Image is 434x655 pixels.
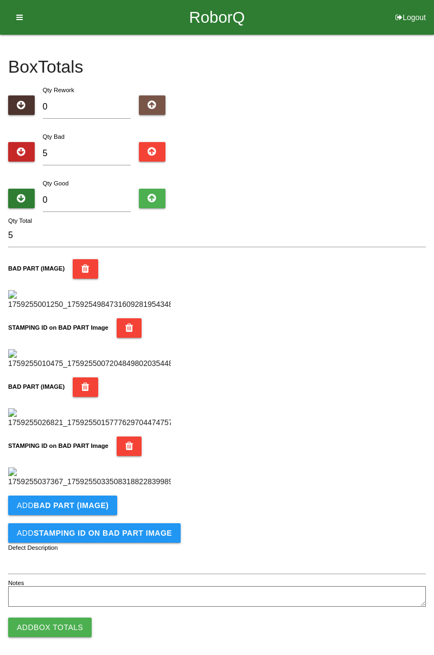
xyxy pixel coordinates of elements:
[8,618,92,637] button: AddBox Totals
[8,467,171,487] img: 1759255037367_17592550335083188228399890834776.jpg
[34,529,172,537] b: STAMPING ID on BAD PART Image
[8,408,171,428] img: 1759255026821_1759255015777629704474757213478.jpg
[8,290,171,310] img: 1759255001250_17592549847316092819543480490638.jpg
[8,579,24,588] label: Notes
[43,133,65,140] label: Qty Bad
[34,501,108,510] b: BAD PART (IMAGE)
[8,324,108,331] b: STAMPING ID on BAD PART Image
[8,57,426,76] h4: Box Totals
[8,496,117,515] button: AddBAD PART (IMAGE)
[117,436,142,456] button: STAMPING ID on BAD PART Image
[8,349,171,369] img: 1759255010475_17592550072048498020354481990575.jpg
[117,318,142,338] button: STAMPING ID on BAD PART Image
[8,523,181,543] button: AddSTAMPING ID on BAD PART Image
[73,259,98,279] button: BAD PART (IMAGE)
[8,543,58,553] label: Defect Description
[8,383,65,390] b: BAD PART (IMAGE)
[8,216,32,226] label: Qty Total
[8,265,65,272] b: BAD PART (IMAGE)
[8,442,108,449] b: STAMPING ID on BAD PART Image
[73,377,98,397] button: BAD PART (IMAGE)
[43,87,74,93] label: Qty Rework
[43,180,69,187] label: Qty Good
